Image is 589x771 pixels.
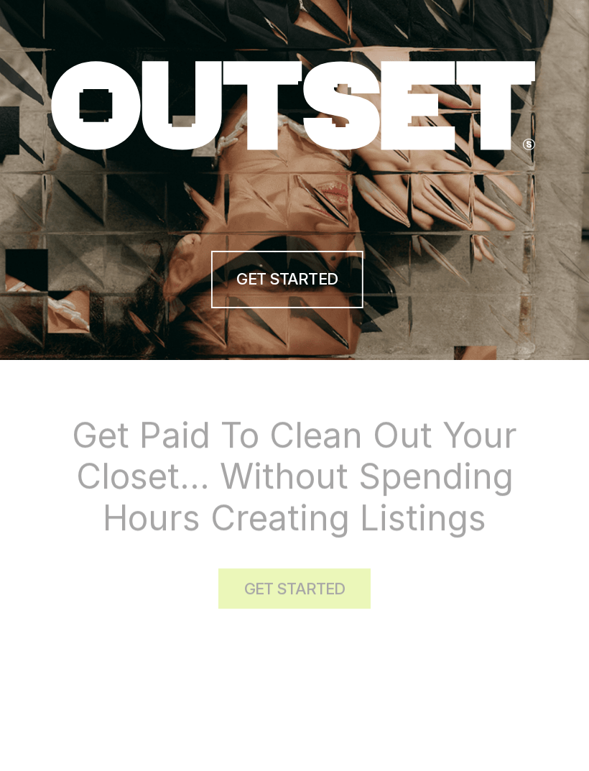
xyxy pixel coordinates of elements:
p: SIGN UP [DATE] [379,22,461,34]
h4: GET STARTED [244,578,345,600]
h4: GET STARTED [236,268,337,290]
h1: Get Paid To Clean Out Your Closet... Without Spending Hours Creating Listings [57,415,532,539]
a: GET STARTED [210,251,363,308]
a: GET STARTED [218,569,371,609]
a: Feedback? [478,9,580,46]
p: Feedback? [488,22,570,34]
a: SIGN UP [DATE] [369,9,471,46]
